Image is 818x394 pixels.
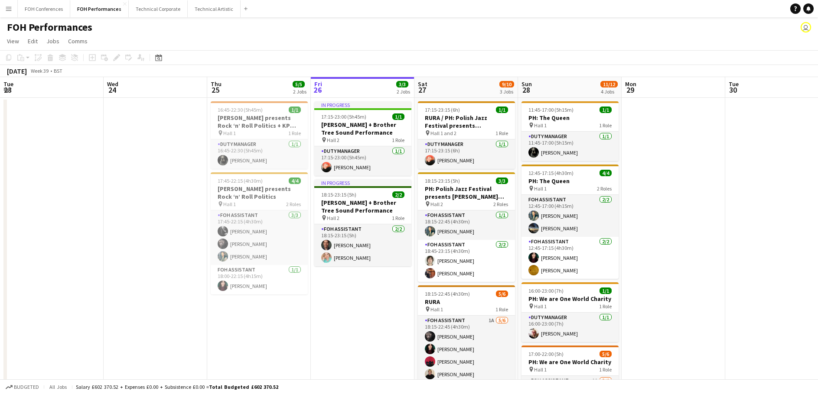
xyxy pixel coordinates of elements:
[801,22,811,32] app-user-avatar: Visitor Services
[209,384,278,390] span: Total Budgeted £602 370.52
[7,67,27,75] div: [DATE]
[499,81,514,87] span: 9/10
[129,0,188,17] button: Technical Corporate
[521,177,619,185] h3: PH: The Queen
[528,351,564,357] span: 17:00-22:00 (5h)
[211,80,222,88] span: Thu
[624,85,636,95] span: 29
[288,130,301,136] span: 1 Role
[18,0,70,17] button: FOH Conferences
[418,80,427,88] span: Sat
[496,178,508,184] span: 3/3
[521,101,619,161] app-job-card: 11:45-17:00 (5h15m)1/1PH: The Queen Hall 11 RoleDuty Manager1/111:45-17:00 (5h15m)[PERSON_NAME]
[3,36,23,47] a: View
[289,107,301,113] span: 1/1
[521,237,619,279] app-card-role: FOH Assistant2/212:45-17:15 (4h30m)[PERSON_NAME][PERSON_NAME]
[211,114,308,129] h3: [PERSON_NAME] presents Rock ‘n’ Roll Politics + KP Choir
[521,165,619,279] app-job-card: 12:45-17:15 (4h30m)4/4PH: The Queen Hall 12 RolesFOH Assistant2/212:45-17:00 (4h15m)[PERSON_NAME]...
[418,298,515,306] h3: RURA
[4,382,40,392] button: Budgeted
[29,68,50,74] span: Week 39
[3,80,13,88] span: Tue
[106,85,118,95] span: 24
[392,113,404,120] span: 1/1
[534,185,547,192] span: Hall 1
[600,287,612,294] span: 1/1
[314,224,411,266] app-card-role: FOH Assistant2/218:15-23:15 (5h)[PERSON_NAME][PERSON_NAME]
[534,366,547,373] span: Hall 1
[188,0,241,17] button: Technical Artistic
[76,384,278,390] div: Salary £602 370.52 + Expenses £0.00 + Subsistence £0.00 =
[314,121,411,136] h3: [PERSON_NAME] + Brother Tree Sound Performance
[211,172,308,294] app-job-card: 17:45-22:15 (4h30m)4/4[PERSON_NAME] presents Rock ‘n’ Roll Politics Hall 12 RolesFOH Assistant3/3...
[495,130,508,136] span: 1 Role
[397,88,410,95] div: 2 Jobs
[521,282,619,342] app-job-card: 16:00-23:00 (7h)1/1PH: We are One World Charity Hall 11 RoleDuty Manager1/116:00-23:00 (7h)[PERSO...
[43,36,63,47] a: Jobs
[314,199,411,214] h3: [PERSON_NAME] + Brother Tree Sound Performance
[430,201,443,207] span: Hall 2
[314,179,411,266] app-job-card: In progress18:15-23:15 (5h)2/2[PERSON_NAME] + Brother Tree Sound Performance Hall 21 RoleFOH Assi...
[289,178,301,184] span: 4/4
[46,37,59,45] span: Jobs
[521,295,619,303] h3: PH: We are One World Charity
[211,185,308,200] h3: [PERSON_NAME] presents Rock ‘n’ Roll Politics
[599,122,612,129] span: 1 Role
[521,114,619,122] h3: PH: The Queen
[534,303,547,310] span: Hall 1
[600,351,612,357] span: 5/6
[601,88,617,95] div: 4 Jobs
[211,101,308,169] app-job-card: 16:45-22:30 (5h45m)1/1[PERSON_NAME] presents Rock ‘n’ Roll Politics + KP Choir Hall 11 RoleDuty M...
[223,201,236,207] span: Hall 1
[528,170,574,176] span: 12:45-17:15 (4h30m)
[314,101,411,176] app-job-card: In progress17:15-23:00 (5h45m)1/1[PERSON_NAME] + Brother Tree Sound Performance Hall 21 RoleDuty ...
[396,81,408,87] span: 3/3
[597,185,612,192] span: 2 Roles
[327,137,339,143] span: Hall 2
[521,195,619,237] app-card-role: FOH Assistant2/212:45-17:00 (4h15m)[PERSON_NAME][PERSON_NAME]
[729,80,739,88] span: Tue
[425,291,470,297] span: 18:15-22:45 (4h30m)
[521,132,619,161] app-card-role: Duty Manager1/111:45-17:00 (5h15m)[PERSON_NAME]
[321,191,356,198] span: 18:15-23:15 (5h)
[314,101,411,108] div: In progress
[425,178,460,184] span: 18:15-23:15 (5h)
[314,179,411,186] div: In progress
[496,107,508,113] span: 1/1
[521,313,619,342] app-card-role: Duty Manager1/116:00-23:00 (7h)[PERSON_NAME]
[600,81,618,87] span: 11/12
[600,107,612,113] span: 1/1
[418,240,515,282] app-card-role: FOH Assistant2/218:45-23:15 (4h30m)[PERSON_NAME][PERSON_NAME]
[107,80,118,88] span: Wed
[418,114,515,129] h3: RURA / PH: Polish Jazz Festival presents [PERSON_NAME] Quintet
[417,85,427,95] span: 27
[327,215,339,221] span: Hall 2
[418,101,515,169] app-job-card: 17:15-23:15 (6h)1/1RURA / PH: Polish Jazz Festival presents [PERSON_NAME] Quintet Hall 1 and 21 R...
[7,21,92,34] h1: FOH Performances
[600,170,612,176] span: 4/4
[418,139,515,169] app-card-role: Duty Manager1/117:15-23:15 (6h)[PERSON_NAME]
[218,178,263,184] span: 17:45-22:15 (4h30m)
[211,139,308,169] app-card-role: Duty Manager1/116:45-22:30 (5h45m)[PERSON_NAME]
[534,122,547,129] span: Hall 1
[418,172,515,282] div: 18:15-23:15 (5h)3/3PH: Polish Jazz Festival presents [PERSON_NAME] Quintet Hall 22 RolesFOH Assis...
[430,130,456,136] span: Hall 1 and 2
[48,384,68,390] span: All jobs
[521,80,532,88] span: Sun
[495,306,508,313] span: 1 Role
[2,85,13,95] span: 23
[392,137,404,143] span: 1 Role
[392,215,404,221] span: 1 Role
[65,36,91,47] a: Comms
[314,80,322,88] span: Fri
[528,287,564,294] span: 16:00-23:00 (7h)
[418,210,515,240] app-card-role: FOH Assistant1/118:15-22:45 (4h30m)[PERSON_NAME]
[625,80,636,88] span: Mon
[293,81,305,87] span: 5/5
[520,85,532,95] span: 28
